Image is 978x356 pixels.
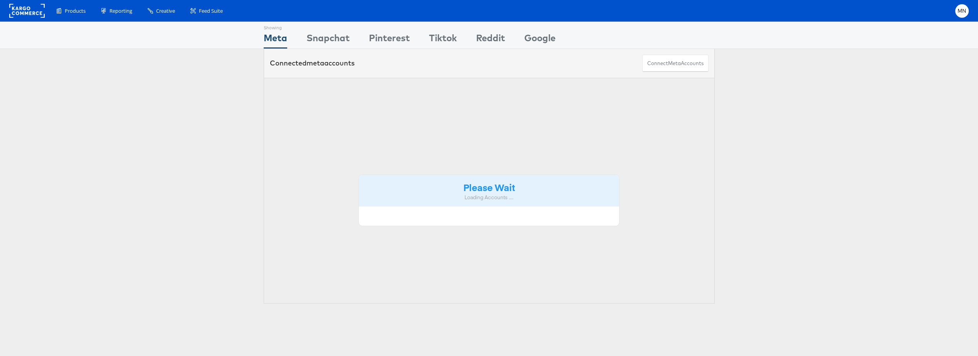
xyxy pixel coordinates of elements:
div: Google [524,31,555,49]
div: Snapchat [306,31,350,49]
span: Creative [156,7,175,15]
div: Pinterest [369,31,410,49]
div: Loading Accounts .... [365,194,614,201]
span: meta [306,59,324,67]
div: Showing [264,22,287,31]
div: Reddit [476,31,505,49]
span: Reporting [109,7,132,15]
span: MN [958,8,966,13]
div: Connected accounts [270,58,355,68]
span: meta [668,60,681,67]
div: Meta [264,31,287,49]
span: Feed Suite [199,7,223,15]
span: Products [65,7,86,15]
strong: Please Wait [463,181,515,193]
button: ConnectmetaAccounts [642,55,709,72]
div: Tiktok [429,31,457,49]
